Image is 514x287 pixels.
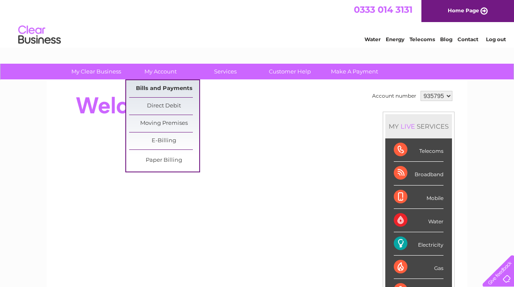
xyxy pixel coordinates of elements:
[386,36,404,42] a: Energy
[394,138,443,162] div: Telecoms
[370,89,418,103] td: Account number
[399,122,417,130] div: LIVE
[394,209,443,232] div: Water
[129,115,199,132] a: Moving Premises
[129,132,199,149] a: E-Billing
[129,152,199,169] a: Paper Billing
[129,98,199,115] a: Direct Debit
[190,64,260,79] a: Services
[57,5,458,41] div: Clear Business is a trading name of Verastar Limited (registered in [GEOGRAPHIC_DATA] No. 3667643...
[18,22,61,48] img: logo.png
[126,64,196,79] a: My Account
[440,36,452,42] a: Blog
[394,186,443,209] div: Mobile
[394,232,443,256] div: Electricity
[364,36,381,42] a: Water
[129,80,199,97] a: Bills and Payments
[255,64,325,79] a: Customer Help
[61,64,131,79] a: My Clear Business
[394,162,443,185] div: Broadband
[410,36,435,42] a: Telecoms
[385,114,452,138] div: MY SERVICES
[319,64,390,79] a: Make A Payment
[486,36,506,42] a: Log out
[394,256,443,279] div: Gas
[458,36,478,42] a: Contact
[354,4,412,15] a: 0333 014 3131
